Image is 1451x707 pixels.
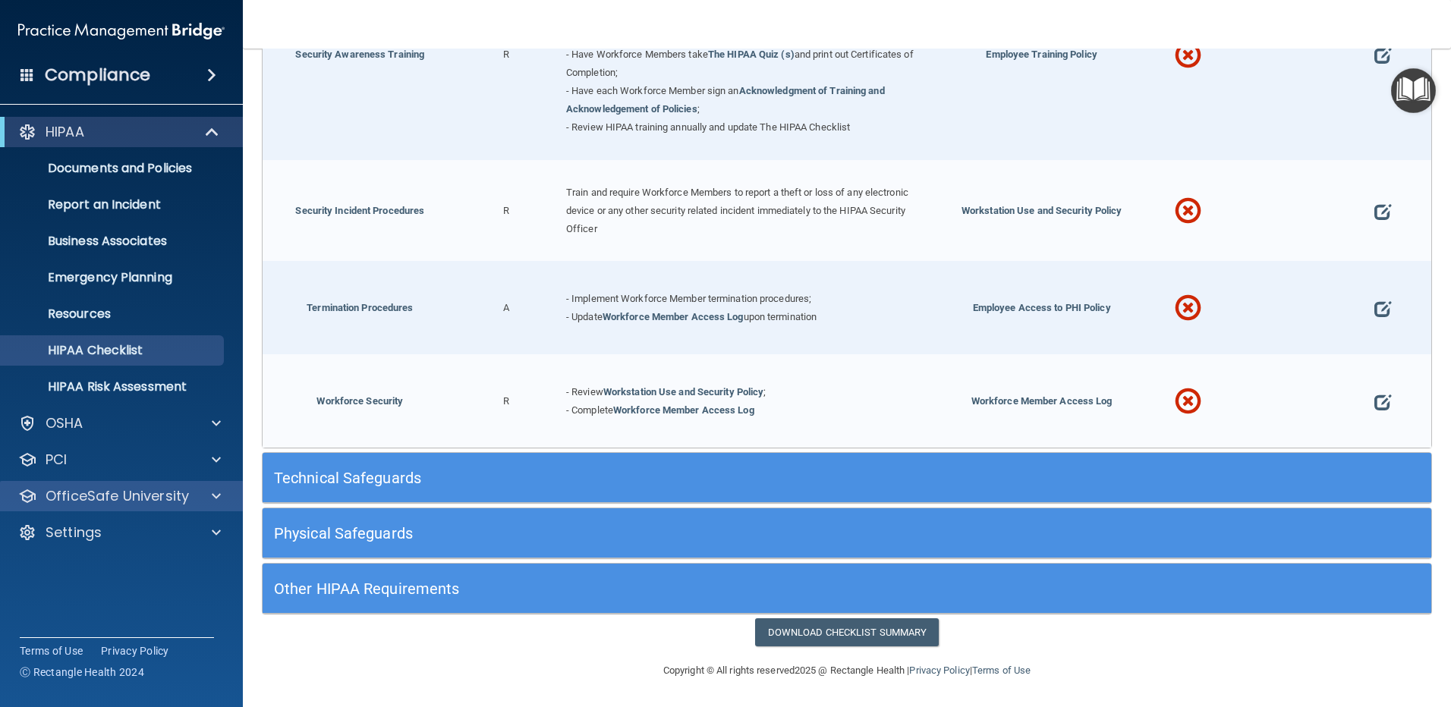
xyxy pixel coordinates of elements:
[613,404,754,416] a: Workforce Member Access Log
[1391,68,1436,113] button: Open Resource Center
[566,187,908,234] span: Train and require Workforce Members to report a theft or loss of any electronic device or any oth...
[566,293,811,304] span: - Implement Workforce Member termination procedures;
[10,234,217,249] p: Business Associates
[274,470,1128,486] h5: Technical Safeguards
[566,404,613,416] span: - Complete
[10,161,217,176] p: Documents and Policies
[909,665,969,676] a: Privacy Policy
[10,270,217,285] p: Emergency Planning
[18,123,220,141] a: HIPAA
[274,525,1128,542] h5: Physical Safeguards
[307,302,413,313] a: Termination Procedures
[295,205,424,216] a: Security Incident Procedures
[18,451,221,469] a: PCI
[46,123,84,141] p: HIPAA
[316,395,403,407] a: Workforce Security
[18,414,221,432] a: OSHA
[46,523,102,542] p: Settings
[46,487,189,505] p: OfficeSafe University
[603,311,744,322] a: Workforce Member Access Log
[566,386,603,397] span: - Review
[566,121,850,133] span: - Review HIPAA training annually and update The HIPAA Checklist
[46,414,83,432] p: OSHA
[708,49,795,60] a: The HIPAA Quiz (s)
[972,665,1031,676] a: Terms of Use
[570,646,1124,695] div: Copyright © All rights reserved 2025 @ Rectangle Health | |
[763,386,766,397] span: ;
[755,618,940,646] a: Download Checklist Summary
[101,643,169,658] a: Privacy Policy
[18,16,225,46] img: PMB logo
[566,85,739,96] span: - Have each Workforce Member sign an
[274,580,1128,597] h5: Other HIPAA Requirements
[10,379,217,394] p: HIPAA Risk Assessment
[20,665,144,680] span: Ⓒ Rectangle Health 2024
[46,451,67,469] p: PCI
[458,261,555,354] div: A
[971,395,1113,407] span: Workforce Member Access Log
[458,160,555,262] div: R
[18,487,221,505] a: OfficeSafe University
[45,64,150,86] h4: Compliance
[697,103,700,115] span: ;
[10,306,217,322] p: Resources
[973,302,1111,313] span: Employee Access to PHI Policy
[566,311,603,322] span: - Update
[962,205,1122,216] span: Workstation Use and Security Policy
[20,643,83,658] a: Terms of Use
[295,49,424,60] a: Security Awareness Training
[566,49,708,60] span: - Have Workforce Members take
[10,343,217,358] p: HIPAA Checklist
[10,197,217,212] p: Report an Incident
[458,354,555,448] div: R
[603,386,764,397] a: Workstation Use and Security Policy
[744,311,817,322] span: upon termination
[18,523,221,542] a: Settings
[986,49,1097,60] span: Employee Training Policy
